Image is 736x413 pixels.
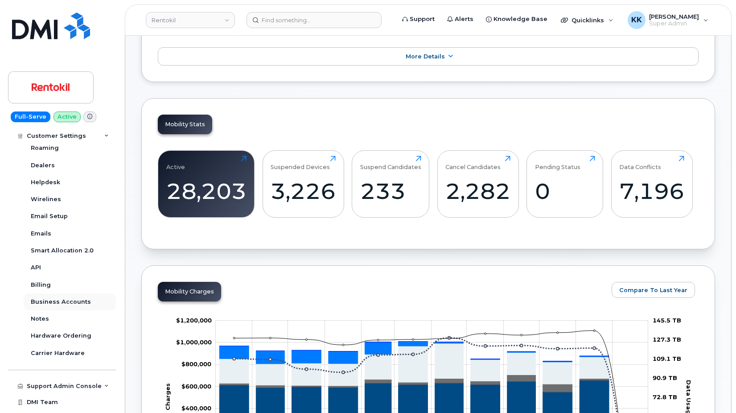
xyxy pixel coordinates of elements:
div: 0 [535,178,595,204]
a: Cancel Candidates2,282 [445,156,510,213]
tspan: $1,000,000 [176,339,212,346]
a: Data Conflicts7,196 [619,156,684,213]
tspan: $600,000 [181,383,211,390]
a: Active28,203 [166,156,247,213]
a: Alerts [441,10,480,28]
div: 233 [360,178,421,204]
button: Compare To Last Year [612,282,695,298]
iframe: Messenger Launcher [697,374,729,406]
div: 7,196 [619,178,684,204]
tspan: 72.8 TB [653,393,677,401]
a: Support [396,10,441,28]
g: $0 [176,317,212,324]
span: Super Admin [649,20,699,27]
span: Quicklinks [572,17,604,24]
div: Suspend Candidates [360,156,421,170]
a: Rentokil [146,12,235,28]
div: Cancel Candidates [445,156,501,170]
g: $0 [181,405,211,412]
span: KK [631,15,642,25]
div: Data Conflicts [619,156,661,170]
span: Knowledge Base [493,15,547,24]
tspan: $1,200,000 [176,317,212,324]
div: Active [166,156,185,170]
g: $0 [181,383,211,390]
div: Pending Status [535,156,580,170]
tspan: 90.9 TB [653,374,677,381]
a: Pending Status0 [535,156,595,213]
a: Suspend Candidates233 [360,156,421,213]
tspan: 145.5 TB [653,317,681,324]
a: Knowledge Base [480,10,554,28]
div: Suspended Devices [271,156,330,170]
tspan: $400,000 [181,405,211,412]
div: Quicklinks [555,11,620,29]
span: Alerts [455,15,473,24]
span: More Details [406,53,445,60]
tspan: $800,000 [181,360,211,368]
tspan: 109.1 TB [653,355,681,362]
span: [PERSON_NAME] [649,13,699,20]
div: 3,226 [271,178,336,204]
tspan: 127.3 TB [653,336,681,343]
g: $0 [181,360,211,368]
span: Compare To Last Year [619,286,687,294]
span: Support [410,15,435,24]
div: Kristin Kammer-Grossman [621,11,715,29]
g: $0 [176,339,212,346]
tspan: Charges [164,383,171,410]
div: 28,203 [166,178,247,204]
div: 2,282 [445,178,510,204]
input: Find something... [247,12,382,28]
a: Suspended Devices3,226 [271,156,336,213]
